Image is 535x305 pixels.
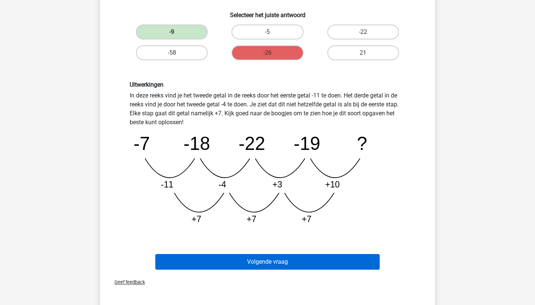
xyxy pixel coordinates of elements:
[112,6,423,19] h6: Selecteer het juiste antwoord
[327,25,399,39] label: -22
[108,279,145,285] span: Geef feedback
[192,214,201,224] tspan: +7
[302,214,312,224] tspan: +7
[136,45,208,60] label: -58
[231,45,303,60] label: -26
[357,133,367,154] tspan: ?
[218,180,226,189] tspan: -4
[294,133,320,154] tspan: -19
[231,25,303,39] label: -5
[133,133,150,154] tspan: -7
[273,180,282,189] tspan: +3
[124,81,411,230] div: In deze reeks vind je het tweede getal in de reeks door het eerste getal -11 te doen. Het derde g...
[239,133,265,154] tspan: -22
[247,214,256,224] tspan: +7
[327,45,399,60] label: 21
[325,180,340,189] tspan: +10
[161,180,174,189] tspan: -11
[155,254,380,270] button: Volgende vraag
[184,133,210,154] tspan: -18
[136,25,208,39] label: -9
[130,81,405,88] h6: Uitwerkingen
